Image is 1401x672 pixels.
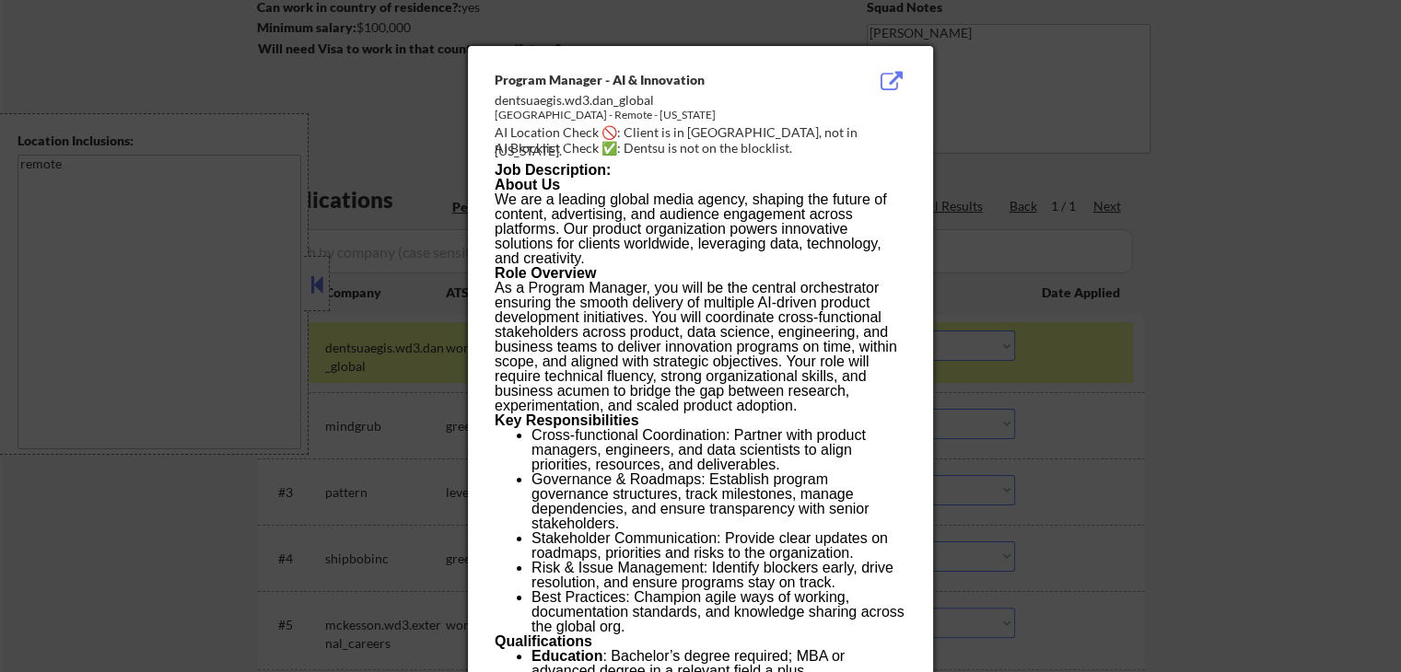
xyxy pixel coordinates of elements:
b: Qualifications [495,633,592,649]
div: Program Manager - AI & Innovation [495,71,813,89]
li: Governance & Roadmaps: Establish program governance structures, track milestones, manage dependen... [531,472,905,531]
b: About Us [495,177,560,192]
b: Role Overview [495,265,596,281]
li: Best Practices: Champion agile ways of working, documentation standards, and knowledge sharing ac... [531,590,905,634]
div: AI Blocklist Check ✅: Dentsu is not on the blocklist. [495,139,914,157]
li: Stakeholder Communication: Provide clear updates on roadmaps, priorities and risks to the organiz... [531,531,905,561]
li: Risk & Issue Management: Identify blockers early, drive resolution, and ensure programs stay on t... [531,561,905,590]
div: dentsuaegis.wd3.dan_global [495,91,813,110]
div: [GEOGRAPHIC_DATA] - Remote - [US_STATE] [495,108,813,123]
li: Cross-functional Coordination: Partner with product managers, engineers, and data scientists to a... [531,428,905,472]
b: Key Responsibilities [495,412,639,428]
p: We are a leading global media agency, shaping the future of content, advertising, and audience en... [495,192,905,266]
b: Job Description: [495,162,611,178]
p: As a Program Manager, you will be the central orchestrator ensuring the smooth delivery of multip... [495,281,905,413]
b: Education [531,648,602,664]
